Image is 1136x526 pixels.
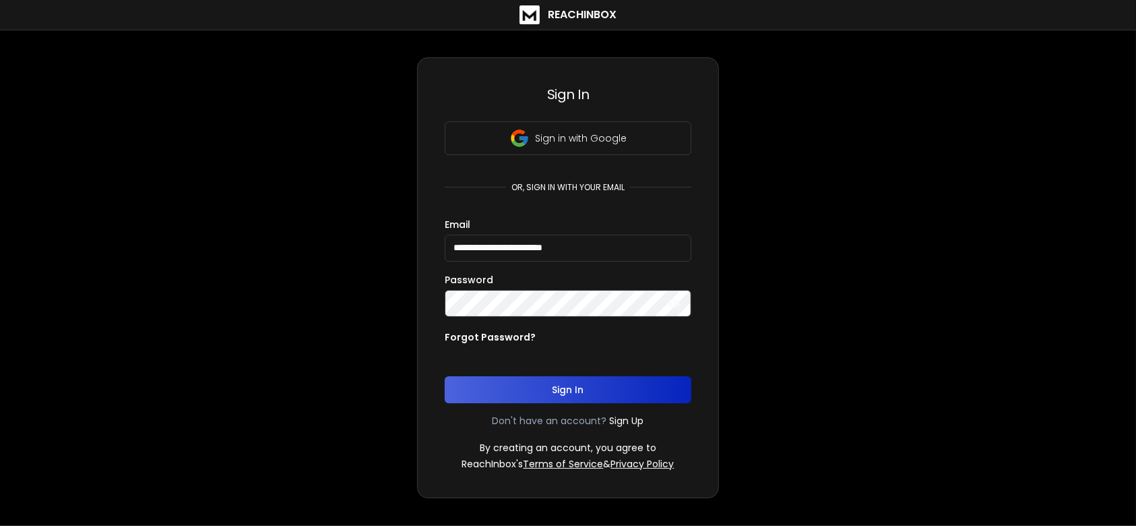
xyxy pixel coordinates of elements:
[493,414,607,428] p: Don't have an account?
[524,457,604,471] a: Terms of Service
[445,330,536,344] p: Forgot Password?
[445,376,691,403] button: Sign In
[445,121,691,155] button: Sign in with Google
[462,457,674,471] p: ReachInbox's &
[445,275,493,285] label: Password
[519,5,617,24] a: ReachInbox
[445,220,470,229] label: Email
[506,182,630,193] p: or, sign in with your email
[610,414,644,428] a: Sign Up
[519,5,540,24] img: logo
[548,7,617,23] h1: ReachInbox
[611,457,674,471] a: Privacy Policy
[535,131,627,145] p: Sign in with Google
[445,85,691,104] h3: Sign In
[480,441,656,455] p: By creating an account, you agree to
